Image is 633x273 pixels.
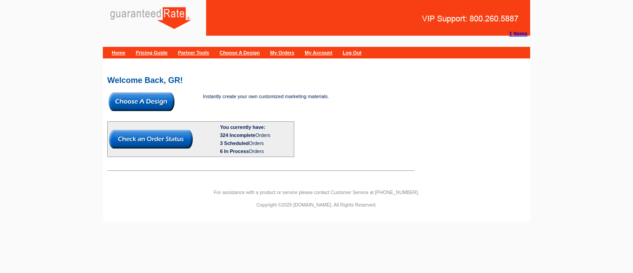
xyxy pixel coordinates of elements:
[509,31,527,37] strong: 1 Items
[109,130,193,149] img: button-check-order-status.gif
[109,92,174,111] img: button-choose-design.gif
[103,201,530,209] p: Copyright ©2025 [DOMAIN_NAME]. All Rights Reserved.
[220,141,249,146] span: 3 Scheduled
[220,132,255,138] span: 324 Incomplete
[220,131,292,155] div: Orders Orders Orders
[103,188,530,196] p: For assistance with a product or service please contact Customer Service at [PHONE_NUMBER].
[270,50,294,55] a: My Orders
[343,50,361,55] a: Log Out
[178,50,209,55] a: Partner Tools
[220,124,265,130] b: You currently have:
[220,149,249,154] span: 6 In Process
[305,50,333,55] a: My Account
[112,50,126,55] a: Home
[107,76,526,84] h2: Welcome Back, GR!
[136,50,168,55] a: Pricing Guide
[219,50,260,55] a: Choose A Design
[203,94,329,99] span: Instantly create your own customized marketing materials.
